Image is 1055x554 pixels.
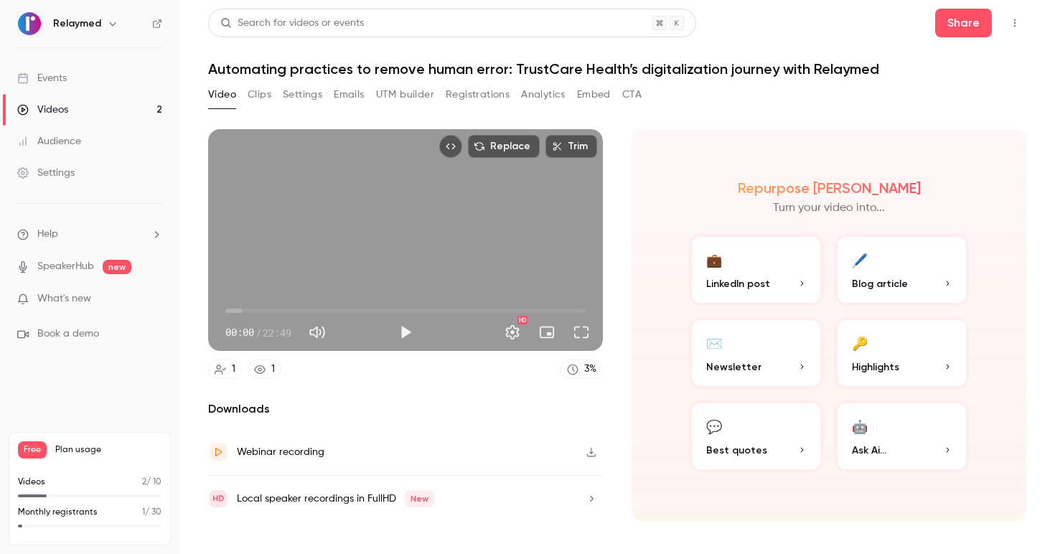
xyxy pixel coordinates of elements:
button: 💼LinkedIn post [689,234,823,306]
div: Events [17,71,67,85]
span: Highlights [852,360,899,375]
span: What's new [37,291,91,306]
a: 3% [561,360,603,379]
div: Audience [17,134,81,149]
button: Turn on miniplayer [533,318,561,347]
button: UTM builder [376,83,434,106]
span: Best quotes [706,443,767,458]
div: 00:00 [225,325,291,340]
div: ✉️ [706,332,722,354]
span: 00:00 [225,325,254,340]
button: Registrations [446,83,510,106]
span: Free [18,441,47,459]
span: Newsletter [706,360,761,375]
button: CTA [622,83,642,106]
h2: Repurpose [PERSON_NAME] [738,179,921,197]
li: help-dropdown-opener [17,227,162,242]
span: 1 [142,508,145,517]
button: Video [208,83,236,106]
a: 1 [248,360,281,379]
button: Trim [545,135,597,158]
div: Webinar recording [237,443,324,461]
button: Emails [334,83,364,106]
h6: Relaymed [53,17,101,31]
p: Monthly registrants [18,506,98,519]
div: 🔑 [852,332,868,354]
div: Local speaker recordings in FullHD [237,490,434,507]
div: 🤖 [852,415,868,437]
button: Clips [248,83,271,106]
button: 🤖Ask Ai... [835,400,969,472]
span: Blog article [852,276,908,291]
span: Book a demo [37,327,99,342]
div: Search for videos or events [220,16,364,31]
button: Replace [468,135,540,158]
p: Videos [18,476,45,489]
span: 22:49 [263,325,291,340]
button: Embed [577,83,611,106]
button: Full screen [567,318,596,347]
button: Top Bar Actions [1003,11,1026,34]
p: / 30 [142,506,161,519]
button: Play [391,318,420,347]
span: New [405,490,434,507]
button: Embed video [439,135,462,158]
div: 1 [232,362,235,377]
button: Settings [498,318,527,347]
div: 💬 [706,415,722,437]
button: Mute [303,318,332,347]
h1: Automating practices to remove human error: TrustCare Health’s digitalization journey with Relaymed [208,60,1026,78]
span: LinkedIn post [706,276,770,291]
button: 💬Best quotes [689,400,823,472]
p: / 10 [142,476,161,489]
div: HD [517,316,527,324]
div: 🖊️ [852,248,868,271]
span: Ask Ai... [852,443,886,458]
button: ✉️Newsletter [689,317,823,389]
div: 3 % [584,362,596,377]
a: SpeakerHub [37,259,94,274]
img: Relaymed [18,12,41,35]
span: Plan usage [55,444,161,456]
button: Analytics [521,83,566,106]
button: 🖊️Blog article [835,234,969,306]
a: 1 [208,360,242,379]
span: new [103,260,131,274]
div: 1 [271,362,275,377]
button: Share [935,9,992,37]
div: Settings [17,166,75,180]
button: 🔑Highlights [835,317,969,389]
span: 2 [142,478,146,487]
h2: Downloads [208,400,603,418]
span: / [255,325,261,340]
p: Turn your video into... [773,199,885,217]
div: 💼 [706,248,722,271]
button: Settings [283,83,322,106]
div: Videos [17,103,68,117]
span: Help [37,227,58,242]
